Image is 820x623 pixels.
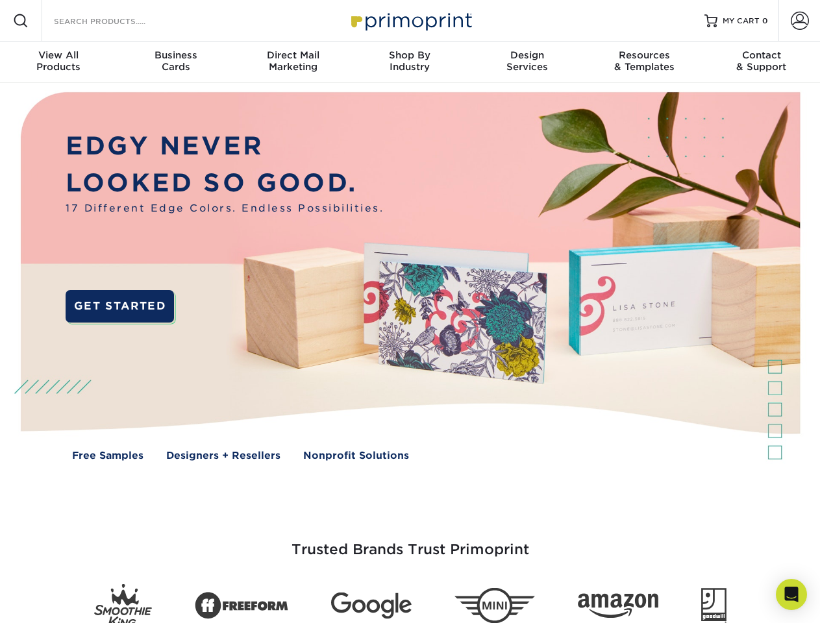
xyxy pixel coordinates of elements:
span: Direct Mail [234,49,351,61]
div: & Templates [586,49,702,73]
span: MY CART [723,16,760,27]
a: Shop ByIndustry [351,42,468,83]
iframe: Google Customer Reviews [3,583,110,618]
span: 17 Different Edge Colors. Endless Possibilities. [66,201,384,216]
a: Direct MailMarketing [234,42,351,83]
a: BusinessCards [117,42,234,83]
p: EDGY NEVER [66,128,384,165]
span: 0 [762,16,768,25]
span: Resources [586,49,702,61]
img: Google [331,592,412,619]
span: Shop By [351,49,468,61]
p: LOOKED SO GOOD. [66,165,384,202]
a: Nonprofit Solutions [303,448,409,463]
img: Amazon [578,594,658,618]
span: Design [469,49,586,61]
a: Designers + Resellers [166,448,280,463]
div: & Support [703,49,820,73]
div: Open Intercom Messenger [776,579,807,610]
div: Cards [117,49,234,73]
div: Services [469,49,586,73]
img: Goodwill [701,588,727,623]
a: Resources& Templates [586,42,702,83]
span: Business [117,49,234,61]
a: Contact& Support [703,42,820,83]
a: DesignServices [469,42,586,83]
img: Primoprint [345,6,475,34]
input: SEARCH PRODUCTS..... [53,13,179,29]
div: Industry [351,49,468,73]
h3: Trusted Brands Trust Primoprint [31,510,790,574]
span: Contact [703,49,820,61]
div: Marketing [234,49,351,73]
a: Free Samples [72,448,143,463]
a: GET STARTED [66,290,174,323]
